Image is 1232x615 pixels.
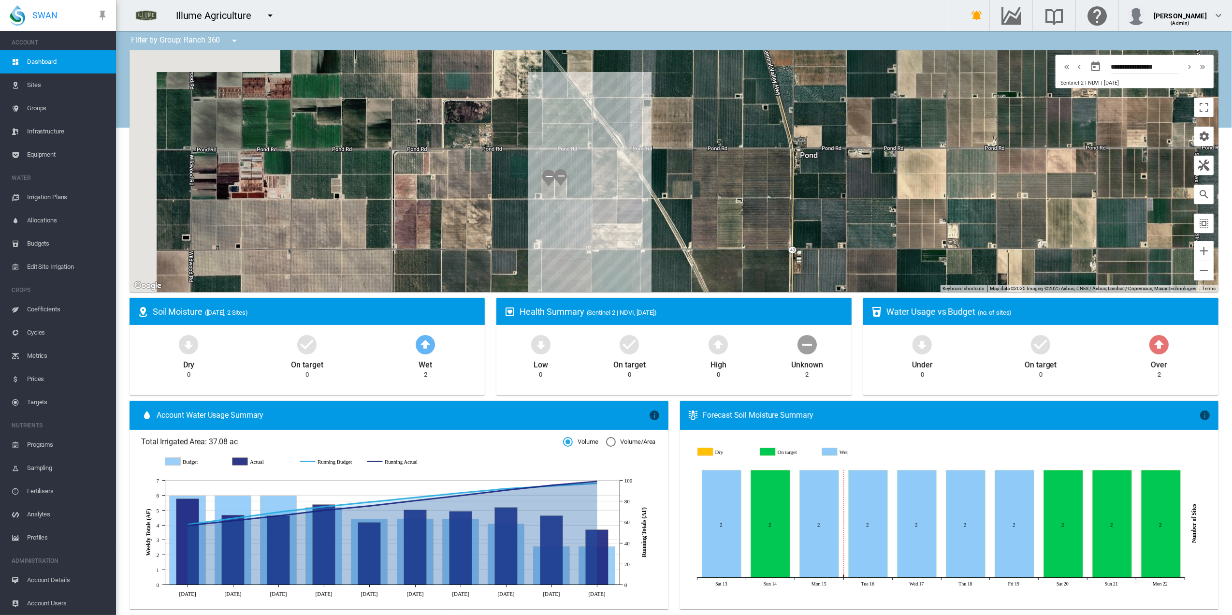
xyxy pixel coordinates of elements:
[606,438,656,447] md-radio-button: Volume/Area
[1184,61,1196,73] button: icon-chevron-right
[222,515,245,585] g: Actual Jul 21 4.66
[12,170,108,186] span: WATER
[624,561,630,567] tspan: 20
[176,9,260,22] div: Illume Agriculture
[145,509,152,556] tspan: Weekly Totals (AF)
[186,523,189,527] circle: Running Budget Jul 14 57.61
[27,321,108,344] span: Cycles
[539,370,542,379] div: 0
[316,591,333,597] tspan: [DATE]
[1073,61,1086,73] button: icon-chevron-left
[990,286,1197,291] span: Map data ©2025 Imagery ©2025 Airbus, CNES / Airbus, Landsat / Copernicus, Maxar Technologies
[179,591,196,597] tspan: [DATE]
[12,553,108,569] span: ADMINISTRATION
[27,526,108,549] span: Profiles
[1147,333,1171,356] md-icon: icon-arrow-up-bold-circle
[910,581,924,586] tspan: Wed 17
[1025,356,1057,370] div: On target
[688,410,699,421] md-icon: icon-thermometer-lines
[589,591,606,597] tspan: [DATE]
[276,514,280,518] circle: Running Actual Jul 28 65.95
[157,552,159,558] tspan: 2
[1127,6,1146,25] img: profile.jpg
[225,591,242,597] tspan: [DATE]
[800,470,839,578] g: Wet Sep 15, 2025 2
[796,333,819,356] md-icon: icon-minus-circle
[640,507,647,557] tspan: Running Totals (AF)
[424,370,427,379] div: 2
[157,508,159,513] tspan: 5
[886,306,1211,318] div: Water Usage vs Budget
[177,333,200,356] md-icon: icon-arrow-down-bold-circle
[550,484,553,488] circle: Running Budget Sep 8 94.55
[624,541,630,546] tspan: 40
[534,356,548,370] div: Low
[231,516,235,520] circle: Running Budget Jul 21 63.57
[1197,61,1208,73] md-icon: icon-chevron-double-right
[1194,261,1214,280] button: Zoom out
[205,309,248,316] span: ([DATE], 2 Sites)
[1202,286,1216,291] a: Terms
[624,519,630,525] tspan: 60
[12,282,108,298] span: CROPS
[413,498,417,502] circle: Running Actual Aug 18 80.51
[624,582,627,588] tspan: 0
[911,333,934,356] md-icon: icon-arrow-down-bold-circle
[1194,241,1214,261] button: Zoom in
[27,209,108,232] span: Allocations
[27,50,108,73] span: Dashboard
[717,370,720,379] div: 0
[697,448,753,456] g: Dry
[367,457,425,466] g: Running Actual
[1154,7,1207,17] div: [PERSON_NAME]
[550,165,571,190] div: NDVI: SHA 360-01 Sugra56
[1194,98,1214,117] button: Toggle fullscreen view
[543,591,560,597] tspan: [DATE]
[912,356,933,370] div: Under
[861,581,874,586] tspan: Tue 16
[414,333,437,356] md-icon: icon-arrow-up-bold-circle
[27,503,108,526] span: Analytes
[27,433,108,456] span: Programs
[806,370,809,379] div: 2
[126,3,166,28] img: 8HeJbKGV1lKSAAAAAASUVORK5CYII=
[504,488,508,492] circle: Running Actual Sep 1 90.62
[27,120,108,143] span: Infrastructure
[137,306,149,318] md-icon: icon-map-marker-radius
[1086,10,1109,21] md-icon: Click here for help
[579,547,615,585] g: Budget Sep 15 2.56
[791,356,823,370] div: Unknown
[595,479,599,483] circle: Running Actual Sep 15 98.97
[1194,185,1214,204] button: icon-magnify
[504,306,516,318] md-icon: icon-heart-box-outline
[367,504,371,508] circle: Running Actual Aug 11 75.5
[613,356,645,370] div: On target
[270,591,287,597] tspan: [DATE]
[959,581,972,586] tspan: Thu 18
[27,298,108,321] span: Coefficients
[27,97,108,120] span: Groups
[971,10,983,21] md-icon: icon-bell-ring
[550,483,553,487] circle: Running Actual Sep 8 95.26
[132,279,164,292] a: Open this area in Google Maps (opens a new window)
[27,569,108,592] span: Account Details
[367,500,371,504] circle: Running Budget Aug 11 79.11
[1151,356,1167,370] div: Over
[498,591,515,597] tspan: [DATE]
[823,448,878,456] g: Wet
[538,165,559,190] div: NDVI: SHA 360-02 Jack's Salute
[764,581,777,586] tspan: Sun 14
[322,505,326,509] circle: Running Budget Aug 4 74.71
[12,35,108,50] span: ACCOUNT
[978,309,1012,316] span: (no. of sites)
[313,505,335,585] g: Actual Aug 4 5.38
[702,470,741,578] g: Wet Sep 13, 2025 2
[459,491,463,495] circle: Running Budget Aug 25 87.91
[1158,370,1161,379] div: 2
[305,370,309,379] div: 0
[587,309,657,316] span: (Sentinel-2 | NDVI, [DATE])
[1196,61,1209,73] button: icon-chevron-double-right
[710,356,726,370] div: High
[225,31,244,50] button: icon-menu-down
[1198,131,1210,142] md-icon: icon-cog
